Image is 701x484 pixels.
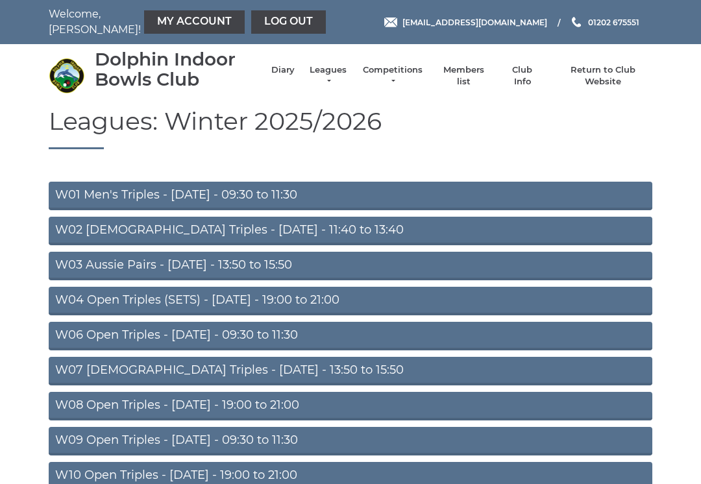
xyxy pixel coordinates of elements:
[554,64,652,88] a: Return to Club Website
[308,64,349,88] a: Leagues
[49,287,652,315] a: W04 Open Triples (SETS) - [DATE] - 19:00 to 21:00
[49,108,652,150] h1: Leagues: Winter 2025/2026
[49,427,652,455] a: W09 Open Triples - [DATE] - 09:30 to 11:30
[49,322,652,350] a: W06 Open Triples - [DATE] - 09:30 to 11:30
[49,182,652,210] a: W01 Men's Triples - [DATE] - 09:30 to 11:30
[49,252,652,280] a: W03 Aussie Pairs - [DATE] - 13:50 to 15:50
[144,10,245,34] a: My Account
[95,49,258,90] div: Dolphin Indoor Bowls Club
[251,10,326,34] a: Log out
[362,64,424,88] a: Competitions
[49,6,289,38] nav: Welcome, [PERSON_NAME]!
[271,64,295,76] a: Diary
[588,17,639,27] span: 01202 675551
[570,16,639,29] a: Phone us 01202 675551
[436,64,490,88] a: Members list
[572,17,581,27] img: Phone us
[402,17,547,27] span: [EMAIL_ADDRESS][DOMAIN_NAME]
[49,392,652,420] a: W08 Open Triples - [DATE] - 19:00 to 21:00
[49,357,652,385] a: W07 [DEMOGRAPHIC_DATA] Triples - [DATE] - 13:50 to 15:50
[49,217,652,245] a: W02 [DEMOGRAPHIC_DATA] Triples - [DATE] - 11:40 to 13:40
[384,18,397,27] img: Email
[384,16,547,29] a: Email [EMAIL_ADDRESS][DOMAIN_NAME]
[504,64,541,88] a: Club Info
[49,58,84,93] img: Dolphin Indoor Bowls Club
